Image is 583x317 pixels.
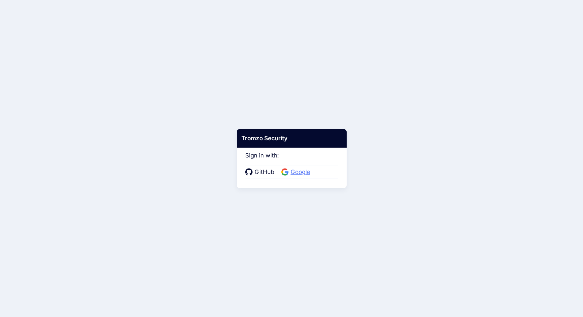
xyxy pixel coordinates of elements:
[237,129,347,148] div: Tromzo Security
[245,143,338,179] div: Sign in with:
[245,168,277,177] a: GitHub
[289,168,312,177] span: Google
[281,168,312,177] a: Google
[253,168,277,177] span: GitHub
